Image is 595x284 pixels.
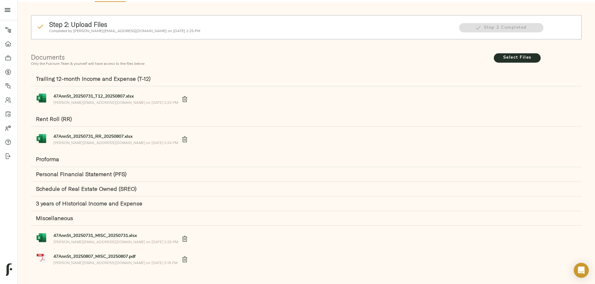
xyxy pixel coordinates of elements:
[31,228,193,249] a: 47AnnSt_20250731_MISC_20250731.xlsx[PERSON_NAME][EMAIL_ADDRESS][DOMAIN_NAME] on [DATE] 2:25 PM
[31,53,490,61] h2: Documents
[53,260,178,265] p: [PERSON_NAME][EMAIL_ADDRESS][DOMAIN_NAME] on [DATE] 2:16 PM
[53,254,136,259] strong: Original File Name: 47 Ann_IPA Offering Memorandum (2).pdf
[53,134,132,139] strong: Original File Name: 47 Ann St_RR.xlsx
[49,20,107,28] strong: Step 2: Upload Files
[36,171,126,178] strong: Personal Financial Statement (PFS)
[31,61,490,67] p: Only the Fulcrum Team & yourself will have access to the files below
[31,129,193,150] a: 47AnnSt_20250731_RR_20250807.xlsx[PERSON_NAME][EMAIL_ADDRESS][DOMAIN_NAME] on [DATE] 2:24 PM
[53,100,178,105] p: [PERSON_NAME][EMAIL_ADDRESS][DOMAIN_NAME] on [DATE] 2:24 PM
[6,263,12,276] img: logo
[53,233,137,238] strong: Original File Name: 47 Ann St_IPA Financial Model (1).xlsx
[31,167,582,182] div: Personal Financial Statement (PFS)
[31,72,582,86] div: Trailing 12-month Income and Expense (T-12)
[36,156,59,163] strong: Proforma
[31,182,582,196] div: Schedule of Real Estate Owned (SREO)
[53,239,178,244] p: [PERSON_NAME][EMAIL_ADDRESS][DOMAIN_NAME] on [DATE] 2:25 PM
[36,185,136,192] strong: Schedule of Real Estate Owned (SREO)
[36,115,72,123] strong: Rent Roll (RR)
[178,232,192,246] button: delete
[31,249,193,270] a: 47AnnSt_20250807_MISC_20250807.pdf[PERSON_NAME][EMAIL_ADDRESS][DOMAIN_NAME] on [DATE] 2:16 PM
[49,28,453,34] p: Completed by [PERSON_NAME][EMAIL_ADDRESS][DOMAIN_NAME] on [DATE] 2:25 PM
[53,140,178,145] p: [PERSON_NAME][EMAIL_ADDRESS][DOMAIN_NAME] on [DATE] 2:24 PM
[36,200,142,207] strong: 3 years of Historical Income and Expense
[31,211,582,226] div: Miscellaneous
[53,94,134,99] strong: Original File Name: 47 Ann St_IPA Financials.xlsx
[31,89,193,109] a: 47AnnSt_20250731_T12_20250807.xlsx[PERSON_NAME][EMAIL_ADDRESS][DOMAIN_NAME] on [DATE] 2:24 PM
[178,132,192,147] button: delete
[500,54,534,62] span: Select Files
[574,263,589,278] div: Open Intercom Messenger
[31,112,582,127] div: Rent Roll (RR)
[36,75,151,82] strong: Trailing 12-month Income and Expense (T-12)
[31,152,582,167] div: Proforma
[494,53,541,63] span: Select Files
[178,252,192,266] button: delete
[178,92,192,106] button: delete
[36,214,73,222] strong: Miscellaneous
[31,196,582,211] div: 3 years of Historical Income and Expense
